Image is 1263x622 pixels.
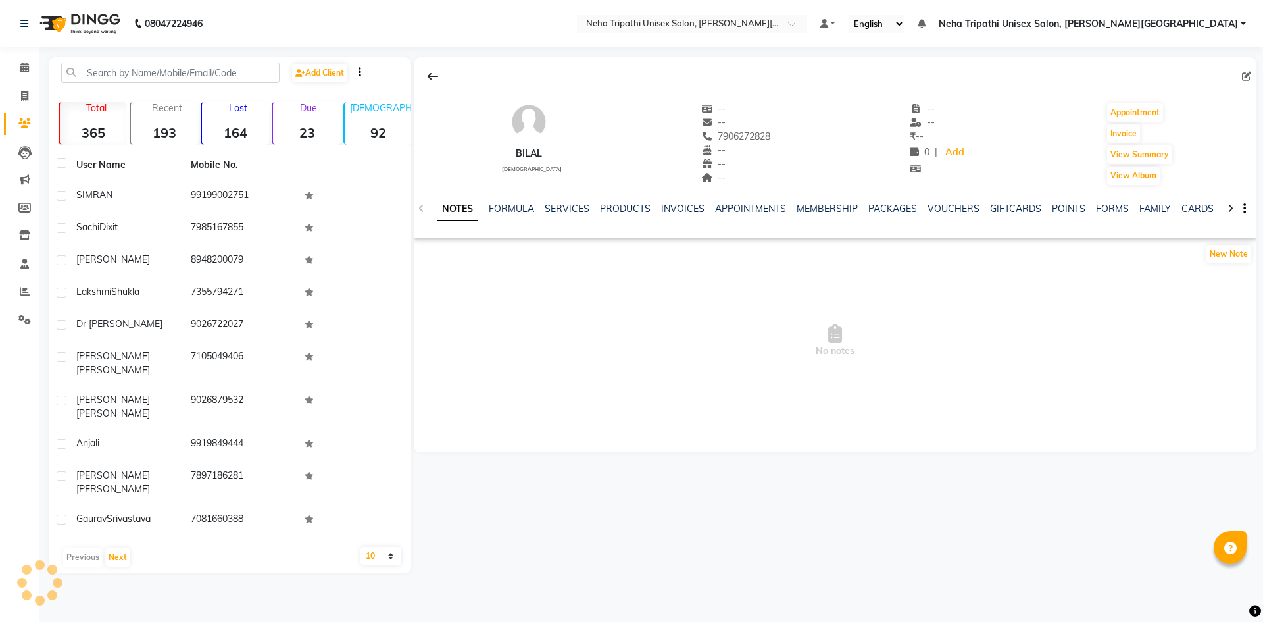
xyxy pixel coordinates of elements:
[61,63,280,83] input: Search by Name/Mobile/Email/Code
[868,203,917,215] a: PACKAGES
[701,103,726,115] span: --
[65,102,127,114] p: Total
[910,146,929,158] span: 0
[489,203,534,215] a: FORMULA
[797,203,858,215] a: MEMBERSHIP
[910,103,935,115] span: --
[111,286,139,298] span: Shukla
[497,147,562,161] div: Bilal
[105,548,130,567] button: Next
[276,102,340,114] p: Due
[60,124,127,141] strong: 365
[292,64,347,82] a: Add Client
[715,203,786,215] a: APPOINTMENTS
[183,309,297,342] td: 9026722027
[183,277,297,309] td: 7355794271
[1107,124,1140,143] button: Invoice
[183,428,297,461] td: 9919849444
[661,203,705,215] a: INVOICES
[76,469,150,481] span: [PERSON_NAME]
[99,221,118,233] span: Dixit
[1107,103,1163,122] button: Appointment
[990,203,1041,215] a: GIFTCARDS
[545,203,589,215] a: SERVICES
[34,5,124,42] img: logo
[107,513,151,525] span: Srivastava
[1052,203,1085,215] a: POINTS
[437,197,478,221] a: NOTES
[68,150,183,180] th: User Name
[910,117,935,128] span: --
[76,364,150,376] span: [PERSON_NAME]
[1107,167,1160,185] button: View Album
[935,145,937,159] span: |
[939,17,1238,31] span: Neha Tripathi Unisex Salon, [PERSON_NAME][GEOGRAPHIC_DATA]
[76,437,99,449] span: anjali
[419,64,447,89] div: Back to Client
[350,102,412,114] p: [DEMOGRAPHIC_DATA]
[145,5,203,42] b: 08047224946
[701,130,771,142] span: 7906272828
[76,286,111,298] span: Lakshmi
[183,180,297,213] td: 99199002751
[910,130,924,142] span: --
[1096,203,1129,215] a: FORMS
[76,189,112,201] span: SIMRAN
[183,342,297,385] td: 7105049406
[183,461,297,504] td: 7897186281
[183,385,297,428] td: 9026879532
[76,253,150,265] span: [PERSON_NAME]
[76,350,150,362] span: [PERSON_NAME]
[910,130,916,142] span: ₹
[1107,145,1172,164] button: View Summary
[701,172,726,184] span: --
[943,143,966,162] a: Add
[76,483,150,495] span: [PERSON_NAME]
[509,102,549,142] img: avatar
[76,407,150,419] span: [PERSON_NAME]
[76,394,150,405] span: [PERSON_NAME]
[1181,203,1214,215] a: CARDS
[136,102,198,114] p: Recent
[414,275,1256,407] span: No notes
[701,117,726,128] span: --
[131,124,198,141] strong: 193
[1139,203,1171,215] a: FAMILY
[76,513,107,525] span: Gaurav
[76,221,99,233] span: Sachi
[928,203,979,215] a: VOUCHERS
[183,245,297,277] td: 8948200079
[207,102,269,114] p: Lost
[600,203,651,215] a: PRODUCTS
[273,124,340,141] strong: 23
[1206,245,1251,263] button: New Note
[202,124,269,141] strong: 164
[183,213,297,245] td: 7985167855
[183,150,297,180] th: Mobile No.
[502,166,562,172] span: [DEMOGRAPHIC_DATA]
[76,318,162,330] span: Dr [PERSON_NAME]
[183,504,297,536] td: 7081660388
[701,144,726,156] span: --
[345,124,412,141] strong: 92
[701,158,726,170] span: --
